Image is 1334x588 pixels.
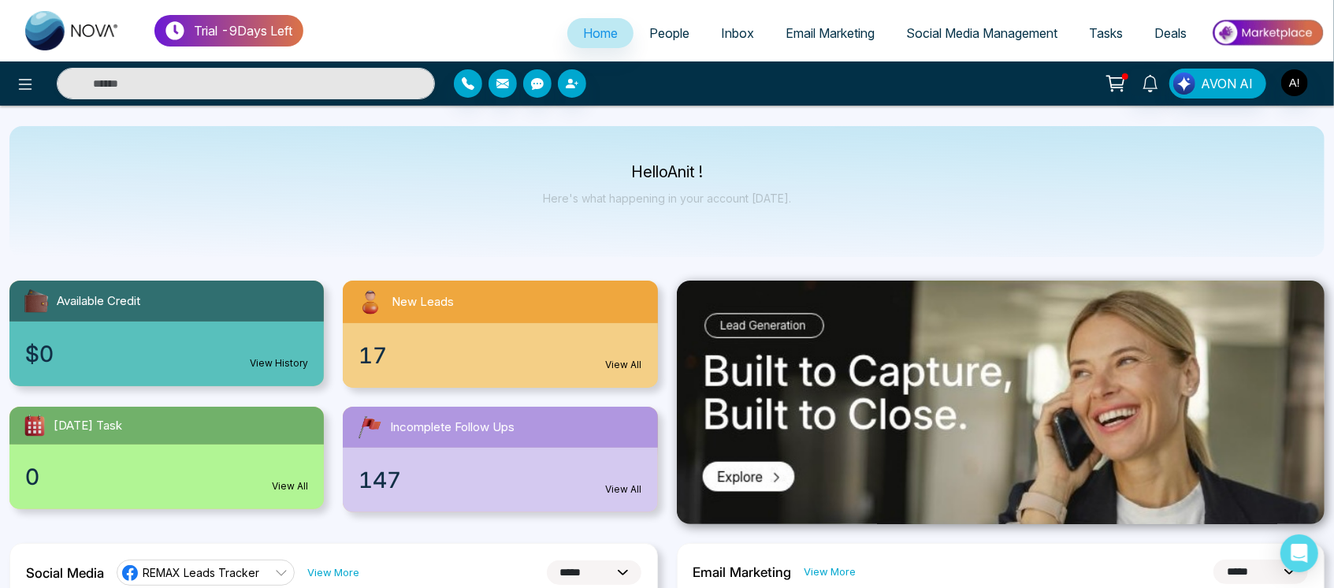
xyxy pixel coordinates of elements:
button: AVON AI [1169,69,1266,99]
a: Social Media Management [890,18,1073,48]
span: Social Media Management [906,25,1057,41]
span: Deals [1154,25,1187,41]
span: 17 [359,339,387,372]
span: Tasks [1089,25,1123,41]
span: People [649,25,689,41]
a: View More [804,564,857,579]
span: AVON AI [1201,74,1253,93]
p: Hello Anit ! [543,166,791,179]
img: . [677,281,1325,525]
p: Here's what happening in your account [DATE]. [543,192,791,205]
img: newLeads.svg [355,287,385,317]
span: Email Marketing [786,25,875,41]
img: Nova CRM Logo [25,11,120,50]
a: View All [272,479,308,493]
span: [DATE] Task [54,417,122,435]
img: Market-place.gif [1210,15,1325,50]
img: User Avatar [1281,69,1308,96]
p: Trial - 9 Days Left [194,21,292,40]
a: View All [606,482,642,497]
a: Deals [1139,18,1202,48]
span: Incomplete Follow Ups [390,419,515,437]
img: Lead Flow [1173,73,1195,95]
span: 147 [359,463,401,497]
span: REMAX Leads Tracker [143,565,259,580]
span: $0 [25,337,54,370]
span: Home [583,25,618,41]
h2: Email Marketing [693,564,792,580]
span: New Leads [392,293,454,311]
a: Tasks [1073,18,1139,48]
a: Incomplete Follow Ups147View All [333,407,667,512]
a: Email Marketing [770,18,890,48]
img: todayTask.svg [22,413,47,438]
a: View All [606,358,642,372]
span: Inbox [721,25,754,41]
span: 0 [25,460,39,493]
div: Open Intercom Messenger [1280,534,1318,572]
a: New Leads17View All [333,281,667,388]
span: Available Credit [57,292,140,311]
a: People [634,18,705,48]
a: Inbox [705,18,770,48]
img: availableCredit.svg [22,287,50,315]
img: followUps.svg [355,413,384,441]
h2: Social Media [26,565,104,581]
a: Home [567,18,634,48]
a: View History [250,356,308,370]
a: View More [307,565,359,580]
